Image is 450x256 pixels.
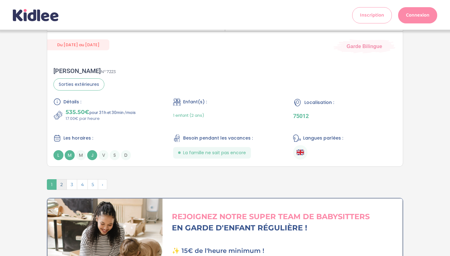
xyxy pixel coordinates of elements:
[183,135,253,141] span: Besoin pendant les vacances :
[63,135,93,141] span: Les horaires :
[352,7,392,23] a: Inscription
[67,179,77,190] span: 3
[77,179,88,190] span: 4
[66,109,136,116] p: pour 31h et 30min /mois
[98,150,108,160] span: V
[304,99,334,106] span: Localisation :
[87,179,98,190] span: 5
[66,109,89,116] span: 535.50€
[297,149,304,156] img: Anglais
[172,211,398,222] p: REJOIGNEZ NOTRE SUPER TEAM DE BABYSITTERS
[172,246,398,255] div: ✨ 15€ de l'heure minimum !
[173,112,204,118] span: 1 enfant (2 ans)
[65,150,75,160] span: M
[98,179,107,190] span: Suivant »
[53,78,104,91] span: Sorties extérieures
[76,150,86,160] span: M
[53,67,116,75] div: [PERSON_NAME]
[87,150,97,160] span: J
[172,222,398,234] p: EN GARDE D'ENFANT RÉGULIÈRE !
[183,99,207,105] span: Enfant(s) :
[303,135,343,141] span: Langues parlées :
[53,150,63,160] span: L
[56,179,67,190] span: 2
[347,43,382,50] span: Garde Bilingue
[183,150,246,156] span: La famille ne sait pas encore
[110,150,120,160] span: S
[47,39,109,50] span: Du [DATE] au [DATE]
[66,116,136,122] p: 17.00€ par heure
[293,113,397,119] p: 75012
[121,150,131,160] span: D
[47,179,57,190] span: 1
[101,69,116,74] span: N° 7223
[398,7,437,23] a: Connexion
[63,99,81,105] span: Détails :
